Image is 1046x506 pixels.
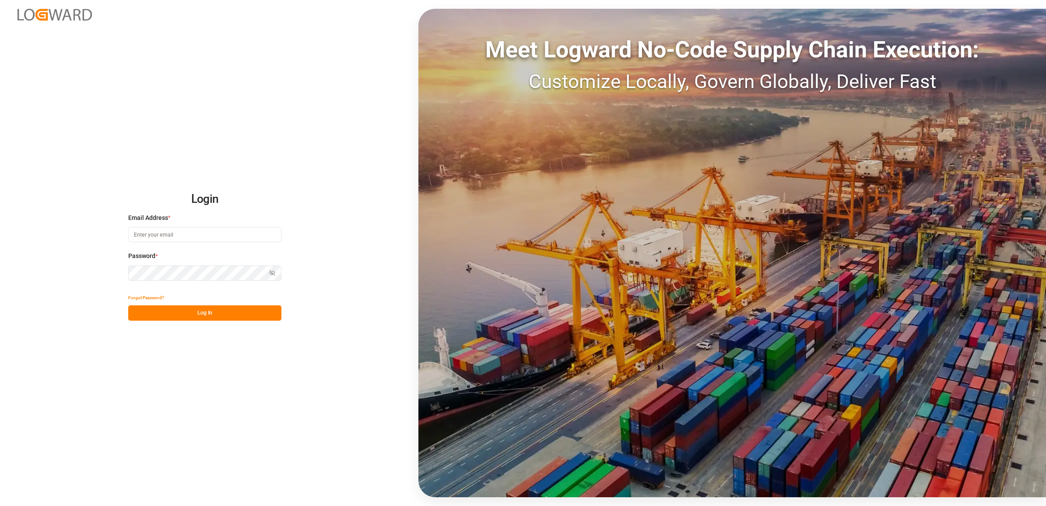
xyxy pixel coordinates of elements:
span: Email Address [128,213,168,223]
div: Meet Logward No-Code Supply Chain Execution: [418,33,1046,67]
button: Log In [128,305,281,321]
button: Forgot Password? [128,290,164,305]
div: Customize Locally, Govern Globally, Deliver Fast [418,67,1046,96]
input: Enter your email [128,227,281,242]
h2: Login [128,185,281,213]
img: Logward_new_orange.png [18,9,92,21]
span: Password [128,251,155,261]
